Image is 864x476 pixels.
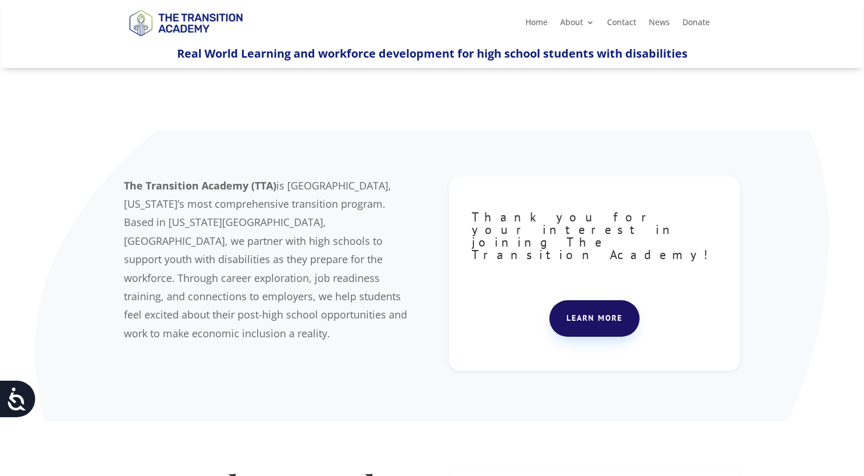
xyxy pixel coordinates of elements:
[124,179,407,340] span: is [GEOGRAPHIC_DATA], [US_STATE]’s most comprehensive transition program. Based in [US_STATE][GEO...
[607,18,636,31] a: Contact
[549,300,640,337] a: Learn more
[124,179,276,192] b: The Transition Academy (TTA)
[124,2,247,43] img: TTA Brand_TTA Primary Logo_Horizontal_Light BG
[682,18,710,31] a: Donate
[177,46,688,61] span: Real World Learning and workforce development for high school students with disabilities
[472,209,716,263] span: Thank you for your interest in joining The Transition Academy!
[560,18,594,31] a: About
[525,18,548,31] a: Home
[649,18,670,31] a: News
[124,34,247,45] a: Logo-Noticias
